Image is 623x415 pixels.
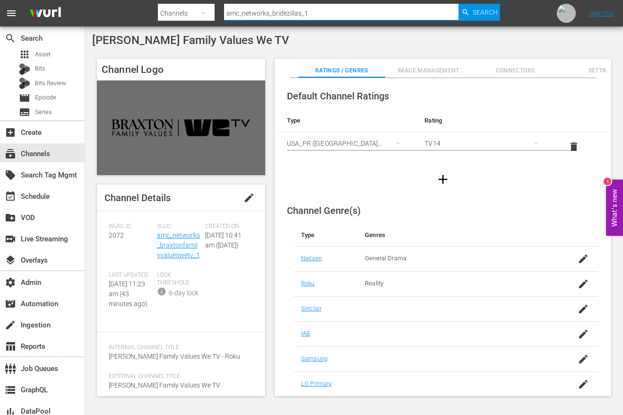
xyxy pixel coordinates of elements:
[19,92,30,104] span: Episode
[35,107,52,117] span: Series
[157,287,166,296] span: info
[109,231,124,239] span: 2072
[5,212,16,223] span: VOD
[385,66,472,76] span: Image Management
[568,141,580,152] span: delete
[301,255,322,262] a: Nielsen
[357,224,566,247] th: Genres
[5,341,16,352] span: Reports
[301,355,328,362] a: Samsung
[157,272,200,287] span: Lock Threshold:
[157,231,200,259] a: amc_networks_braxtonfamilyvalueswetv_1
[104,192,171,203] span: Channel Details
[5,233,16,245] span: Live Streaming
[5,148,16,159] span: Channels
[5,191,16,202] span: Schedule
[606,179,623,236] button: Open Feedback Widget
[557,4,576,23] img: photo.jpg
[301,305,321,312] a: Sinclair
[5,277,16,288] span: Admin
[473,4,498,21] span: Search
[604,177,611,185] div: 1
[562,135,585,158] button: delete
[424,130,547,157] div: TV14
[97,80,265,175] img: Braxton Family Values We TV
[109,353,240,360] span: [PERSON_NAME] Family Values We TV - Roku
[5,127,16,138] span: Create
[35,79,66,88] span: Bits Review
[6,8,17,19] span: menu
[287,90,389,102] span: Default Channel Ratings
[109,344,249,352] span: Internal Channel Title:
[35,64,45,73] span: Bits
[19,49,30,60] span: Asset
[287,205,361,216] span: Channel Genre(s)
[301,330,310,337] a: IAB
[589,9,614,17] a: Sign Out
[287,130,409,157] div: USA_PR ([GEOGRAPHIC_DATA] ([GEOGRAPHIC_DATA]))
[5,363,16,374] span: Job Queues
[459,4,500,21] button: Search
[35,93,56,102] span: Episode
[205,231,242,249] span: [DATE] 10:41 am ([DATE])
[5,384,16,396] span: GraphQL
[35,50,51,59] span: Asset
[169,288,199,298] div: 6-day lock
[301,380,331,387] a: LG Primary
[5,33,16,44] span: Search
[298,66,385,76] span: Ratings / Genres
[109,223,152,230] span: Wurl ID:
[205,223,249,230] span: Created On:
[279,109,417,132] th: Type
[243,192,255,203] span: edit
[157,223,200,230] span: Slug:
[417,109,554,132] th: Rating
[19,106,30,118] span: Series
[92,34,289,47] span: [PERSON_NAME] Family Values We TV
[5,255,16,266] span: Overlays
[5,298,16,309] span: Automation
[294,224,357,247] th: Type
[238,186,260,209] button: edit
[472,66,559,76] span: Connectors
[109,373,249,380] span: External Channel Title:
[301,280,315,287] a: Roku
[97,59,265,80] h4: Channel Logo
[279,109,606,161] table: simple table
[5,319,16,331] span: Ingestion
[19,63,30,75] div: Bits
[19,78,30,89] div: Bits Review
[109,381,220,389] span: [PERSON_NAME] Family Values We TV
[109,272,152,279] span: Last Updated:
[5,169,16,181] span: Search Tag Mgmt
[23,2,68,25] img: ans4CAIJ8jUAAAAAAAAAAAAAAAAAAAAAAAAgQb4GAAAAAAAAAAAAAAAAAAAAAAAAJMjXAAAAAAAAAAAAAAAAAAAAAAAAgAT5G...
[109,280,147,308] span: [DATE] 11:23 am (43 minutes ago)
